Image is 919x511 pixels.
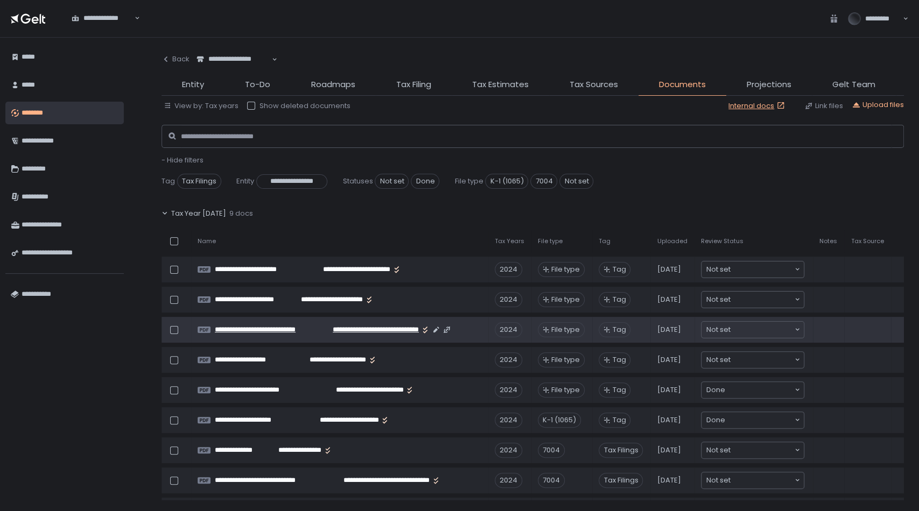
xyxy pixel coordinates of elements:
div: Search for option [701,412,804,428]
span: [DATE] [657,355,681,365]
span: Tax Sources [570,79,618,91]
button: View by: Tax years [164,101,238,111]
span: Not set [706,445,731,456]
span: Not set [559,174,593,189]
span: Tax Filings [599,473,643,488]
span: File type [551,385,580,395]
input: Search for option [731,445,794,456]
div: 2024 [495,382,522,398]
span: [DATE] [657,325,681,335]
span: To-Do [245,79,270,91]
span: [DATE] [657,415,681,425]
div: 2024 [495,413,522,428]
div: 2024 [495,292,522,307]
span: File type [551,265,580,274]
span: Done [706,385,725,395]
div: 2024 [495,322,522,337]
div: Search for option [701,322,804,338]
div: Back [162,54,190,64]
span: Tag [612,265,626,274]
span: 7004 [530,174,557,189]
span: Tag [599,237,611,245]
span: Tax Filing [396,79,431,91]
div: Search for option [701,292,804,308]
span: Tax Years [495,237,524,245]
span: Name [198,237,216,245]
input: Search for option [731,354,794,365]
div: Search for option [701,352,804,368]
span: Tax Estimates [472,79,529,91]
div: Search for option [701,442,804,458]
span: Notes [819,237,837,245]
span: Tax Source [851,237,883,245]
span: Projections [747,79,791,91]
span: Not set [706,324,731,335]
input: Search for option [197,64,271,75]
a: Internal docs [728,101,787,111]
span: Entity [236,176,254,186]
span: 9 docs [229,209,253,218]
span: File type [538,237,563,245]
span: [DATE] [657,265,681,274]
input: Search for option [731,324,794,335]
span: [DATE] [657,385,681,395]
div: Search for option [190,48,277,70]
span: [DATE] [657,475,681,485]
span: Tag [162,176,175,186]
span: File type [454,176,483,186]
button: - Hide filters [162,155,204,165]
span: Not set [706,475,731,486]
span: Tag [612,415,626,425]
span: File type [551,325,580,335]
span: [DATE] [657,295,681,304]
span: Statuses [342,176,373,186]
span: File type [551,295,580,304]
span: - Hide filters [162,155,204,165]
span: Not set [706,354,731,365]
div: 2024 [495,352,522,367]
div: 7004 [538,443,565,458]
span: Tax Filings [177,174,221,189]
input: Search for option [731,264,794,275]
div: 2024 [495,473,522,488]
span: Tax Filings [599,443,643,458]
div: K-1 (1065) [538,413,581,428]
span: Uploaded [657,237,687,245]
div: Search for option [701,261,804,278]
span: K-1 (1065) [485,174,528,189]
button: Link files [804,101,843,111]
div: 7004 [538,473,565,488]
span: Entity [182,79,204,91]
button: Back [162,48,190,70]
span: Not set [706,294,731,305]
input: Search for option [731,475,794,486]
span: [DATE] [657,445,681,455]
button: Upload files [852,100,904,110]
span: Documents [659,79,706,91]
input: Search for option [72,23,134,34]
input: Search for option [731,294,794,305]
span: Done [411,174,439,189]
span: Gelt Team [832,79,875,91]
span: Tax Year [DATE] [171,209,226,218]
div: Search for option [701,382,804,398]
div: 2024 [495,443,522,458]
div: Search for option [65,8,140,30]
span: Not set [375,174,409,189]
span: Not set [706,264,731,275]
span: Tag [612,325,626,335]
input: Search for option [725,385,794,395]
div: Search for option [701,472,804,488]
span: Done [706,415,725,425]
span: Tag [612,385,626,395]
span: File type [551,355,580,365]
span: Review Status [701,237,743,245]
span: Tag [612,295,626,304]
div: 2024 [495,262,522,277]
span: Tag [612,355,626,365]
span: Roadmaps [311,79,355,91]
input: Search for option [725,415,794,425]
